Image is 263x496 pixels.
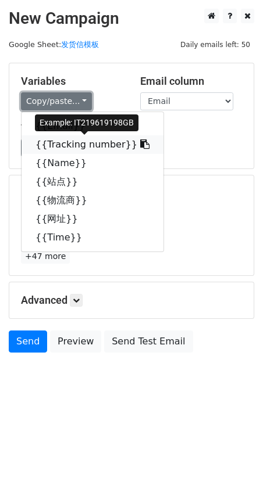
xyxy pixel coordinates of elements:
a: Copy/paste... [21,92,92,110]
a: {{Name}} [22,154,164,172]
iframe: Chat Widget [205,440,263,496]
a: {{物流商}} [22,191,164,210]
div: Example: IT219619198GB [35,114,138,131]
span: Daily emails left: 50 [176,38,254,51]
a: {{Email}} [22,117,164,135]
a: Preview [50,330,101,353]
a: Daily emails left: 50 [176,40,254,49]
h5: Email column [140,75,242,88]
a: 发货信模板 [61,40,99,49]
small: Google Sheet: [9,40,99,49]
a: Send [9,330,47,353]
div: 聊天小组件 [205,440,263,496]
a: Send Test Email [104,330,193,353]
h5: Variables [21,75,123,88]
a: +47 more [21,249,70,264]
h5: Advanced [21,294,242,307]
a: {{站点}} [22,172,164,191]
a: {{Time}} [22,228,164,247]
a: {{Tracking number}} [22,135,164,154]
a: {{网址}} [22,210,164,228]
h2: New Campaign [9,9,254,28]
